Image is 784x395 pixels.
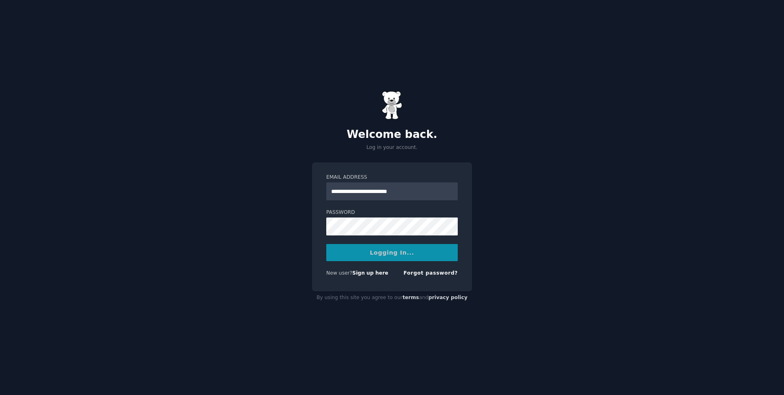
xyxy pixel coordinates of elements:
[403,270,458,276] a: Forgot password?
[352,270,388,276] a: Sign up here
[326,270,352,276] span: New user?
[312,144,472,151] p: Log in your account.
[382,91,402,120] img: Gummy Bear
[428,295,468,300] a: privacy policy
[326,209,458,216] label: Password
[312,128,472,141] h2: Welcome back.
[312,291,472,304] div: By using this site you agree to our and
[326,174,458,181] label: Email Address
[403,295,419,300] a: terms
